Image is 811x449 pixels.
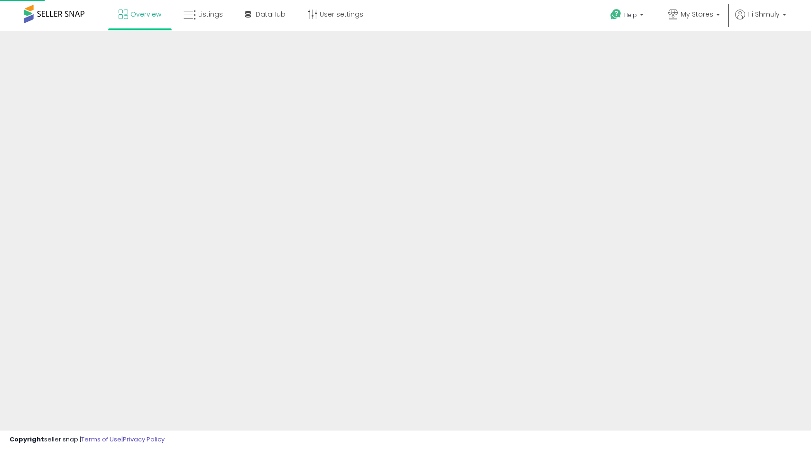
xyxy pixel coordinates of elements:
span: Listings [198,9,223,19]
span: Help [624,11,637,19]
i: Get Help [610,9,622,20]
span: My Stores [681,9,713,19]
span: DataHub [256,9,286,19]
a: Help [603,1,653,31]
a: Hi Shmuly [735,9,786,31]
span: Hi Shmuly [747,9,780,19]
span: Overview [130,9,161,19]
